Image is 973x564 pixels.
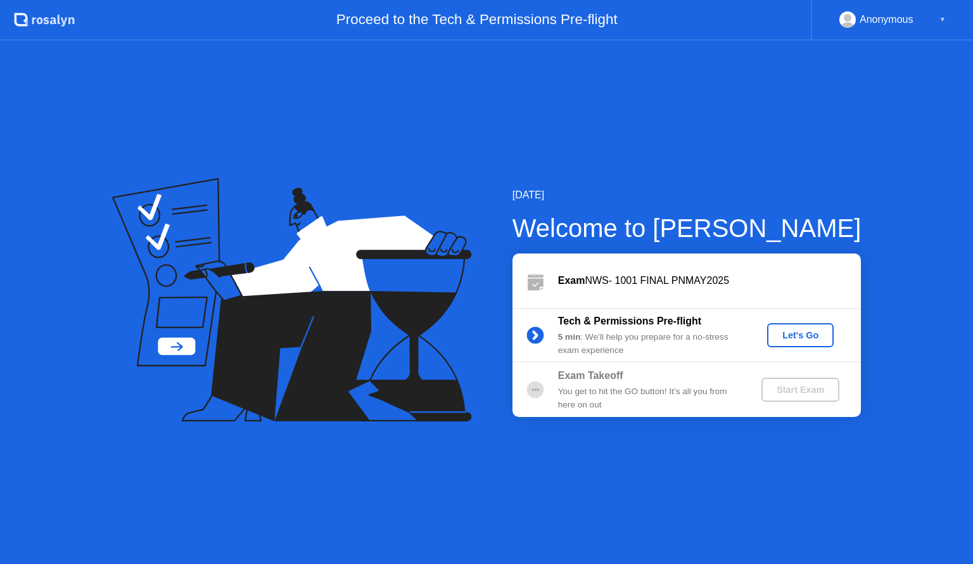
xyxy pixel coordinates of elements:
b: Exam [558,275,585,286]
b: Exam Takeoff [558,370,623,381]
div: Start Exam [766,385,834,395]
b: 5 min [558,332,581,342]
button: Let's Go [767,323,834,347]
div: [DATE] [512,188,862,203]
div: : We’ll help you prepare for a no-stress exam experience [558,331,741,357]
button: Start Exam [761,378,839,402]
b: Tech & Permissions Pre-flight [558,316,701,326]
div: Anonymous [860,11,913,28]
div: ▼ [939,11,946,28]
div: You get to hit the GO button! It’s all you from here on out [558,385,741,411]
div: NWS- 1001 FINAL PNMAY2025 [558,273,861,288]
div: Welcome to [PERSON_NAME] [512,209,862,247]
div: Let's Go [772,330,829,340]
